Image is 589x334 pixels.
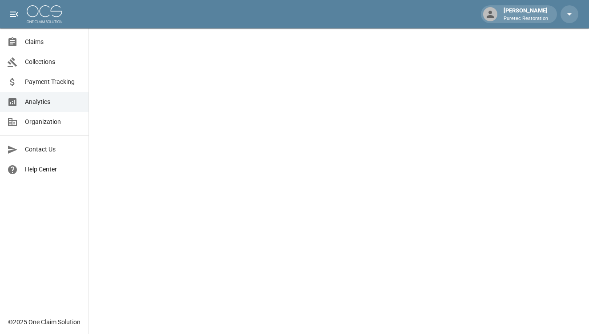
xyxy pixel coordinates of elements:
[8,318,81,326] div: © 2025 One Claim Solution
[25,77,81,87] span: Payment Tracking
[25,57,81,67] span: Collections
[25,97,81,107] span: Analytics
[5,5,23,23] button: open drawer
[89,28,589,331] iframe: Embedded Dashboard
[500,6,552,22] div: [PERSON_NAME]
[25,165,81,174] span: Help Center
[504,15,548,23] p: Puretec Restoration
[25,145,81,154] span: Contact Us
[27,5,62,23] img: ocs-logo-white-transparent.png
[25,117,81,127] span: Organization
[25,37,81,47] span: Claims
